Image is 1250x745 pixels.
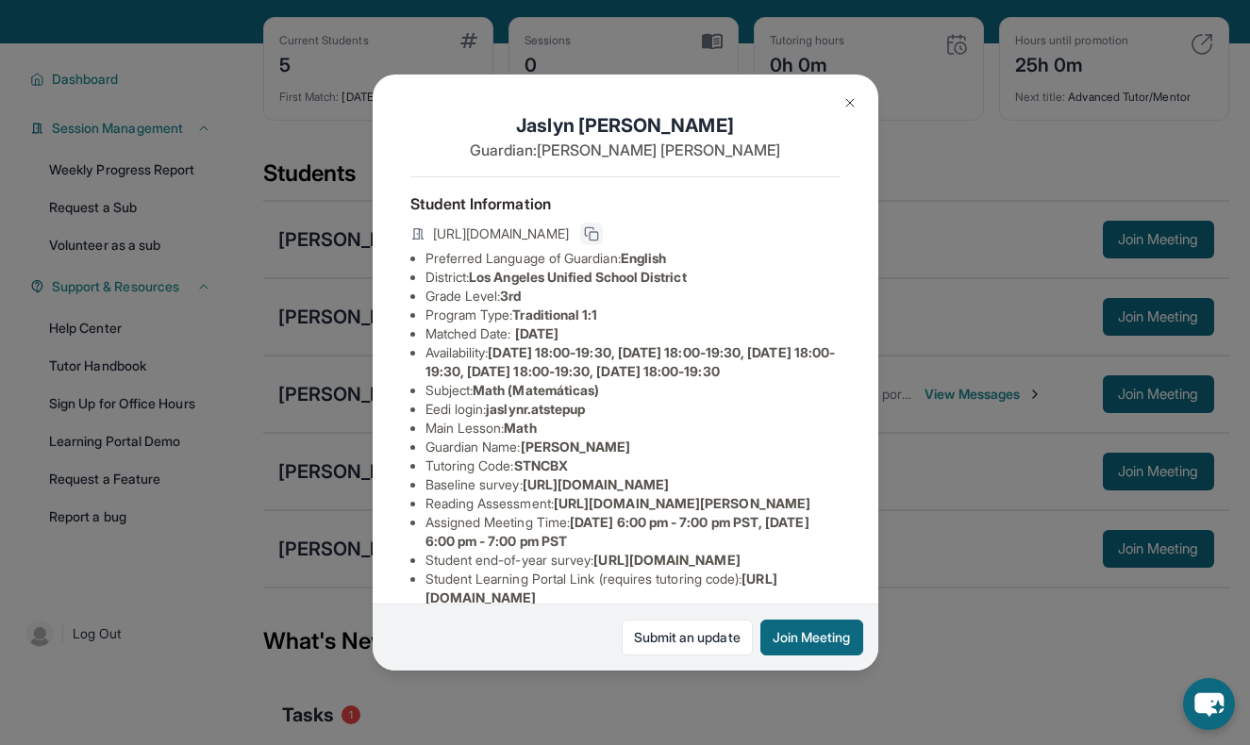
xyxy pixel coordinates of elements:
[521,439,631,455] span: [PERSON_NAME]
[425,513,841,551] li: Assigned Meeting Time :
[410,139,841,161] p: Guardian: [PERSON_NAME] [PERSON_NAME]
[425,249,841,268] li: Preferred Language of Guardian:
[433,224,569,243] span: [URL][DOMAIN_NAME]
[1183,678,1235,730] button: chat-button
[504,420,536,436] span: Math
[425,551,841,570] li: Student end-of-year survey :
[425,456,841,475] li: Tutoring Code :
[425,419,841,438] li: Main Lesson :
[622,620,753,655] a: Submit an update
[580,223,603,245] button: Copy link
[469,269,686,285] span: Los Angeles Unified School District
[523,476,669,492] span: [URL][DOMAIN_NAME]
[554,495,810,511] span: [URL][DOMAIN_NAME][PERSON_NAME]
[425,306,841,324] li: Program Type:
[425,287,841,306] li: Grade Level:
[425,475,841,494] li: Baseline survey :
[425,570,841,607] li: Student Learning Portal Link (requires tutoring code) :
[425,344,836,379] span: [DATE] 18:00-19:30, [DATE] 18:00-19:30, [DATE] 18:00-19:30, [DATE] 18:00-19:30, [DATE] 18:00-19:30
[425,494,841,513] li: Reading Assessment :
[842,95,858,110] img: Close Icon
[512,306,597,323] span: Traditional 1:1
[425,514,809,549] span: [DATE] 6:00 pm - 7:00 pm PST, [DATE] 6:00 pm - 7:00 pm PST
[500,288,521,304] span: 3rd
[425,324,841,343] li: Matched Date:
[515,325,558,341] span: [DATE]
[410,192,841,215] h4: Student Information
[514,457,568,473] span: STNCBX
[473,382,599,398] span: Math (Matemáticas)
[425,268,841,287] li: District:
[425,381,841,400] li: Subject :
[425,438,841,456] li: Guardian Name :
[760,620,863,655] button: Join Meeting
[486,401,585,417] span: jaslynr.atstepup
[410,112,841,139] h1: Jaslyn [PERSON_NAME]
[425,343,841,381] li: Availability:
[593,552,740,568] span: [URL][DOMAIN_NAME]
[425,400,841,419] li: Eedi login :
[621,250,667,266] span: English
